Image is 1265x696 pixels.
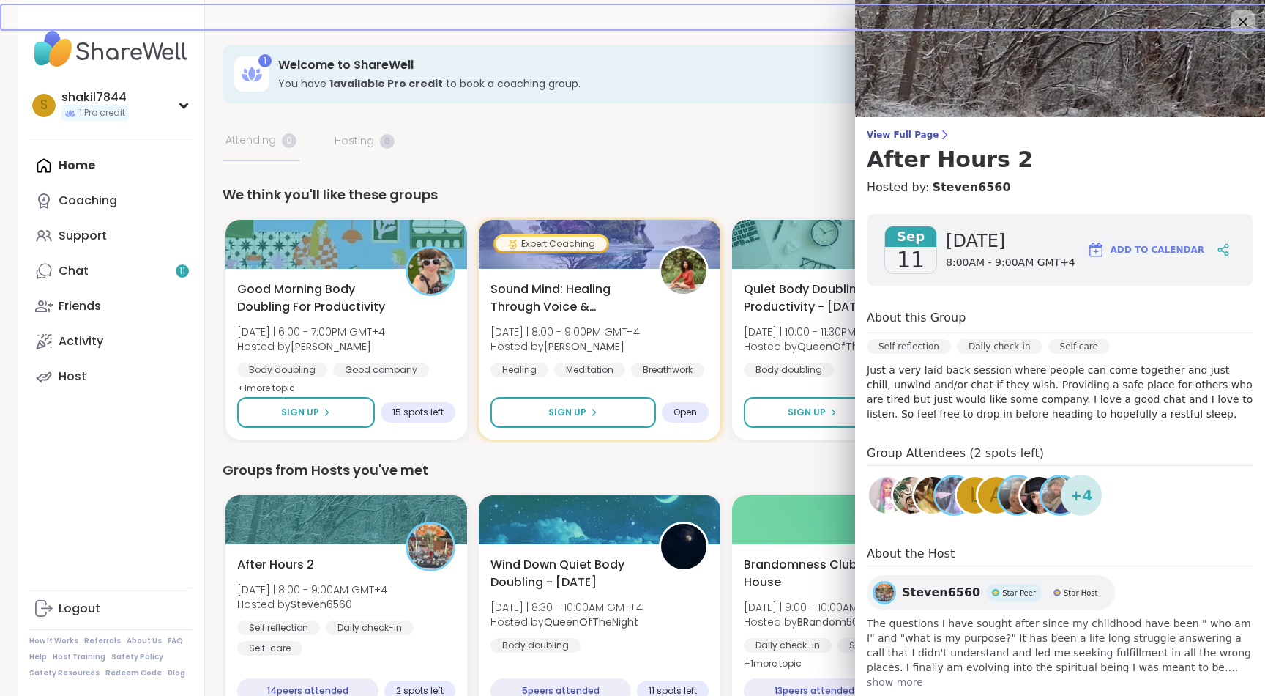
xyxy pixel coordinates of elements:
[40,96,48,115] span: s
[797,339,892,354] b: QueenOfTheNight
[661,524,706,569] img: QueenOfTheNight
[744,638,832,653] div: Daily check-in
[237,597,387,612] span: Hosted by
[867,339,951,354] div: Self reflection
[867,129,1253,141] span: View Full Page
[278,57,1081,73] h3: Welcome to ShareWell
[902,584,980,601] span: Steven6560
[970,481,981,510] span: L
[1020,477,1057,514] img: Gwendolyn79
[946,229,1075,253] span: [DATE]
[408,248,453,294] img: Adrienne_QueenOfTheDawn
[932,179,1010,196] a: Steven6560
[1053,589,1061,596] img: Star Host
[744,281,896,316] span: Quiet Body Doubling For Productivity - [DATE]
[867,675,1253,689] span: show more
[490,556,643,591] span: Wind Down Quiet Body Doubling - [DATE]
[29,359,193,394] a: Host
[59,333,103,349] div: Activity
[329,76,443,91] b: 1 available Pro credit
[673,407,697,418] span: Open
[237,281,389,316] span: Good Morning Body Doubling For Productivity
[258,54,272,67] div: 1
[333,363,429,377] div: Good company
[957,339,1042,354] div: Daily check-in
[326,621,414,635] div: Daily check-in
[291,597,352,612] b: Steven6560
[29,668,100,678] a: Safety Resources
[237,363,327,377] div: Body doubling
[1042,477,1078,514] img: BRandom502
[490,397,656,428] button: Sign Up
[237,621,320,635] div: Self reflection
[933,475,974,516] a: lyssa
[59,263,89,279] div: Chat
[744,397,881,428] button: Sign Up
[544,615,638,629] b: QueenOfTheNight
[1111,243,1204,256] span: Add to Calendar
[168,668,185,678] a: Blog
[1040,475,1081,516] a: BRandom502
[992,589,999,596] img: Star Peer
[79,107,125,119] span: 1 Pro credit
[59,228,107,244] div: Support
[875,583,894,602] img: Steven6560
[554,363,625,377] div: Meditation
[744,325,895,339] span: [DATE] | 10:00 - 11:30PM GMT+4
[223,185,1230,205] div: We think you'll like these groups
[490,638,581,653] div: Body doubling
[631,363,704,377] div: Breathwork
[281,406,319,419] span: Sign Up
[59,369,86,385] div: Host
[893,477,930,514] img: NicolePD
[59,601,100,617] div: Logout
[29,289,193,324] a: Friends
[178,193,190,205] iframe: Spotlight
[490,281,643,316] span: Sound Mind: Healing Through Voice & Vibration
[946,256,1075,270] span: 8:00AM - 9:00AM GMT+4
[544,339,624,354] b: [PERSON_NAME]
[744,339,895,354] span: Hosted by
[885,226,936,247] span: Sep
[29,183,193,218] a: Coaching
[496,237,607,251] div: Expert Coaching
[490,600,643,615] span: [DATE] | 8:30 - 10:00AM GMT+4
[867,575,1115,610] a: Steven6560Steven6560Star PeerStar PeerStar HostStar Host
[990,481,1003,510] span: A
[744,556,896,591] span: Brandomness Club House
[29,218,193,253] a: Support
[1081,232,1211,267] button: Add to Calendar
[897,247,925,273] span: 11
[1087,241,1105,259] img: ShareWell Logomark
[84,636,121,646] a: Referrals
[490,363,548,377] div: Healing
[1048,339,1110,354] div: Self-care
[867,179,1253,196] h4: Hosted by:
[867,309,966,327] h4: About this Group
[867,129,1253,173] a: View Full PageAfter Hours 2
[548,406,586,419] span: Sign Up
[29,23,193,75] img: ShareWell Nav Logo
[237,339,385,354] span: Hosted by
[867,147,1253,173] h3: After Hours 2
[1064,588,1097,599] span: Star Host
[999,477,1036,514] img: Monica2025
[408,524,453,569] img: Steven6560
[59,193,117,209] div: Coaching
[976,475,1017,516] a: A
[237,556,314,574] span: After Hours 2
[867,545,1253,566] h4: About the Host
[912,475,953,516] a: mrsperozek43
[29,324,193,359] a: Activity
[891,475,932,516] a: NicolePD
[797,615,865,629] b: BRandom502
[111,652,163,662] a: Safety Policy
[29,636,78,646] a: How It Works
[867,445,1253,466] h4: Group Attendees (2 spots left)
[29,652,47,662] a: Help
[29,591,193,626] a: Logout
[867,616,1253,675] span: The questions I have sought after since my childhood have been " who am I" and "what is my purpos...
[867,363,1253,421] p: Just a very laid back session where people can come together and just chill, unwind and/or chat i...
[1018,475,1059,516] a: Gwendolyn79
[59,298,101,314] div: Friends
